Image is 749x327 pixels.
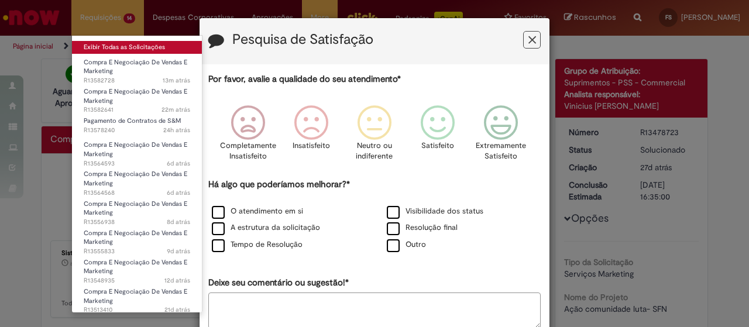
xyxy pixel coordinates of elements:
span: R13564593 [84,159,190,168]
p: Extremamente Satisfeito [476,140,526,162]
span: R13548935 [84,276,190,285]
span: Pagamento de Contratos de S&M [84,116,181,125]
span: 13m atrás [163,76,190,85]
span: R13556938 [84,218,190,227]
span: 6d atrás [167,188,190,197]
label: Deixe seu comentário ou sugestão!* [208,277,349,289]
span: Compra E Negociação De Vendas E Marketing [84,229,187,247]
time: 22/09/2025 19:38:03 [167,218,190,226]
p: Completamente Insatisfeito [220,140,276,162]
span: Compra E Negociação De Vendas E Marketing [84,58,187,76]
time: 29/09/2025 16:36:52 [163,126,190,135]
span: Compra E Negociação De Vendas E Marketing [84,199,187,218]
p: Neutro ou indiferente [353,140,396,162]
p: Satisfeito [421,140,454,152]
time: 22/09/2025 15:16:20 [167,247,190,256]
label: A estrutura da solicitação [212,222,320,233]
label: Tempo de Resolução [212,239,303,250]
div: Completamente Insatisfeito [218,97,277,177]
a: Exibir Todas as Solicitações [72,41,202,54]
label: Visibilidade dos status [387,206,483,217]
a: Aberto R13564568 : Compra E Negociação De Vendas E Marketing [72,168,202,193]
time: 24/09/2025 17:54:19 [167,159,190,168]
span: 21d atrás [164,305,190,314]
span: R13513410 [84,305,190,315]
span: Compra E Negociação De Vendas E Marketing [84,140,187,159]
time: 10/09/2025 10:05:47 [164,305,190,314]
span: Compra E Negociação De Vendas E Marketing [84,287,187,305]
p: Insatisfeito [293,140,330,152]
span: R13578240 [84,126,190,135]
div: Insatisfeito [281,97,341,177]
label: Resolução final [387,222,458,233]
time: 30/09/2025 16:16:20 [163,76,190,85]
label: O atendimento em si [212,206,303,217]
label: Por favor, avalie a qualidade do seu atendimento* [208,73,401,85]
a: Aberto R13578240 : Pagamento de Contratos de S&M [72,115,202,136]
label: Pesquisa de Satisfação [232,32,373,47]
time: 18/09/2025 21:02:38 [164,276,190,285]
time: 24/09/2025 17:49:09 [167,188,190,197]
a: Aberto R13582728 : Compra E Negociação De Vendas E Marketing [72,56,202,81]
span: R13564568 [84,188,190,198]
time: 30/09/2025 16:07:12 [162,105,190,114]
a: Aberto R13564593 : Compra E Negociação De Vendas E Marketing [72,139,202,164]
a: Aberto R13556938 : Compra E Negociação De Vendas E Marketing [72,198,202,223]
div: Neutro ou indiferente [345,97,404,177]
label: Outro [387,239,426,250]
a: Aberto R13513410 : Compra E Negociação De Vendas E Marketing [72,285,202,311]
span: R13582641 [84,105,190,115]
a: Aberto R13548935 : Compra E Negociação De Vendas E Marketing [72,256,202,281]
span: R13582728 [84,76,190,85]
span: 22m atrás [162,105,190,114]
span: Compra E Negociação De Vendas E Marketing [84,258,187,276]
span: 9d atrás [167,247,190,256]
a: Aberto R13555833 : Compra E Negociação De Vendas E Marketing [72,227,202,252]
span: Compra E Negociação De Vendas E Marketing [84,170,187,188]
ul: Requisições [71,35,202,313]
span: Compra E Negociação De Vendas E Marketing [84,87,187,105]
span: 8d atrás [167,218,190,226]
span: 12d atrás [164,276,190,285]
div: Extremamente Satisfeito [471,97,531,177]
div: Há algo que poderíamos melhorar?* [208,178,541,254]
a: Aberto R13582641 : Compra E Negociação De Vendas E Marketing [72,85,202,111]
span: 6d atrás [167,159,190,168]
span: 24h atrás [163,126,190,135]
div: Satisfeito [408,97,468,177]
span: R13555833 [84,247,190,256]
